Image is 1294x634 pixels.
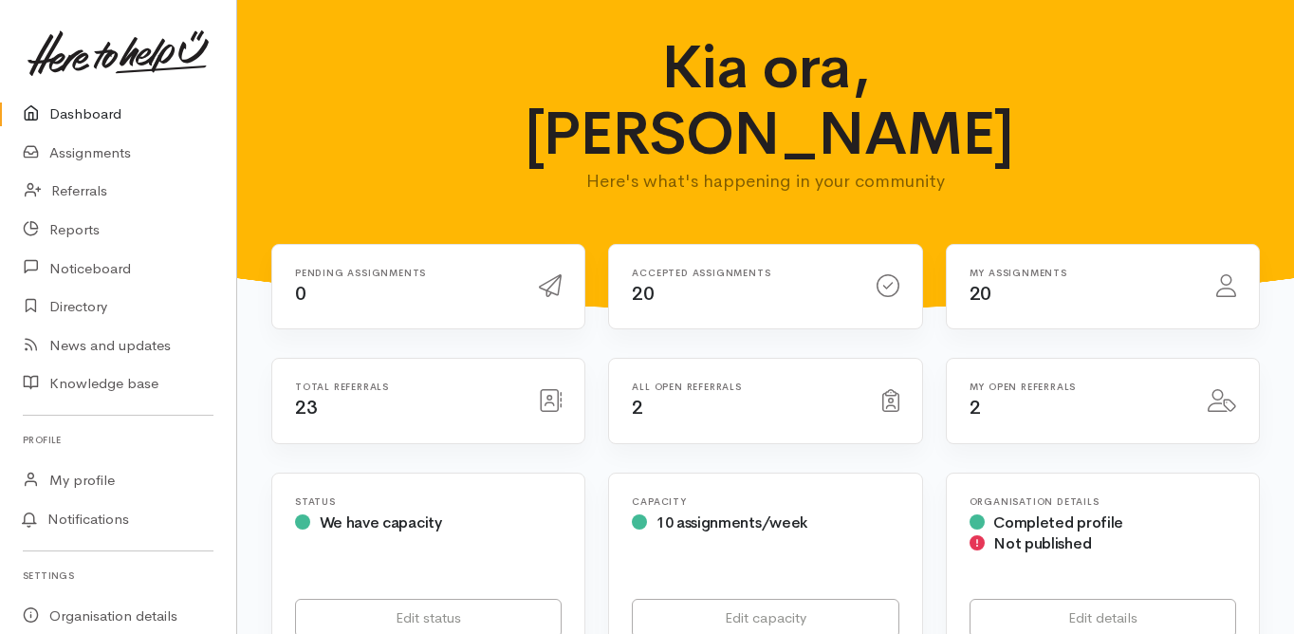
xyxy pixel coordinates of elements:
[993,533,1091,553] span: Not published
[320,513,442,532] span: We have capacity
[632,282,654,306] span: 20
[632,396,643,420] span: 2
[632,382,859,392] h6: All open referrals
[295,396,317,420] span: 23
[632,496,898,507] h6: Capacity
[656,513,807,532] span: 10 assignments/week
[295,382,516,392] h6: Total referrals
[632,268,853,278] h6: Accepted assignments
[993,513,1123,532] span: Completed profile
[23,427,213,453] h6: Profile
[970,496,1236,507] h6: Organisation Details
[525,168,1007,195] p: Here's what's happening in your community
[970,268,1193,278] h6: My assignments
[23,563,213,588] h6: Settings
[295,282,306,306] span: 0
[525,34,1007,168] h1: Kia ora, [PERSON_NAME]
[295,496,562,507] h6: Status
[970,396,981,420] span: 2
[295,268,516,278] h6: Pending assignments
[970,382,1185,392] h6: My open referrals
[970,282,991,306] span: 20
